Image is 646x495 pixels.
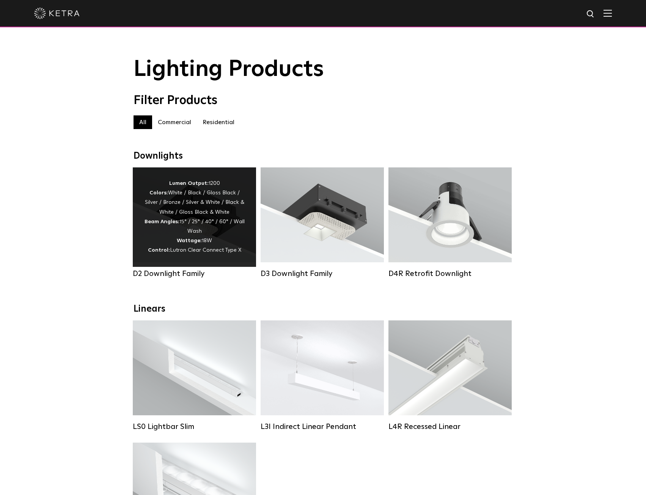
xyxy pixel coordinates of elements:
a: D2 Downlight Family Lumen Output:1200Colors:White / Black / Gloss Black / Silver / Bronze / Silve... [133,167,256,278]
div: D3 Downlight Family [261,269,384,278]
div: Linears [134,304,513,315]
span: Lutron Clear Connect Type X [170,247,241,253]
a: L3I Indirect Linear Pendant Lumen Output:400 / 600 / 800 / 1000Housing Colors:White / BlackContro... [261,320,384,431]
strong: Lumen Output: [169,181,209,186]
a: L4R Recessed Linear Lumen Output:400 / 600 / 800 / 1000Colors:White / BlackControl:Lutron Clear C... [388,320,512,431]
img: ketra-logo-2019-white [34,8,80,19]
div: L4R Recessed Linear [388,422,512,431]
img: Hamburger%20Nav.svg [604,9,612,17]
a: D3 Downlight Family Lumen Output:700 / 900 / 1100Colors:White / Black / Silver / Bronze / Paintab... [261,167,384,278]
a: D4R Retrofit Downlight Lumen Output:800Colors:White / BlackBeam Angles:15° / 25° / 40° / 60°Watta... [388,167,512,278]
div: Filter Products [134,93,513,108]
div: D4R Retrofit Downlight [388,269,512,278]
div: 1200 White / Black / Gloss Black / Silver / Bronze / Silver & White / Black & White / Gloss Black... [144,179,245,255]
label: All [134,115,152,129]
strong: Beam Angles: [145,219,179,224]
a: LS0 Lightbar Slim Lumen Output:200 / 350Colors:White / BlackControl:X96 Controller [133,320,256,431]
div: LS0 Lightbar Slim [133,422,256,431]
span: Lighting Products [134,58,324,81]
label: Commercial [152,115,197,129]
strong: Wattage: [177,238,202,243]
label: Residential [197,115,240,129]
img: search icon [586,9,596,19]
strong: Control: [148,247,170,253]
div: Downlights [134,151,513,162]
div: D2 Downlight Family [133,269,256,278]
strong: Colors: [149,190,168,195]
div: L3I Indirect Linear Pendant [261,422,384,431]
